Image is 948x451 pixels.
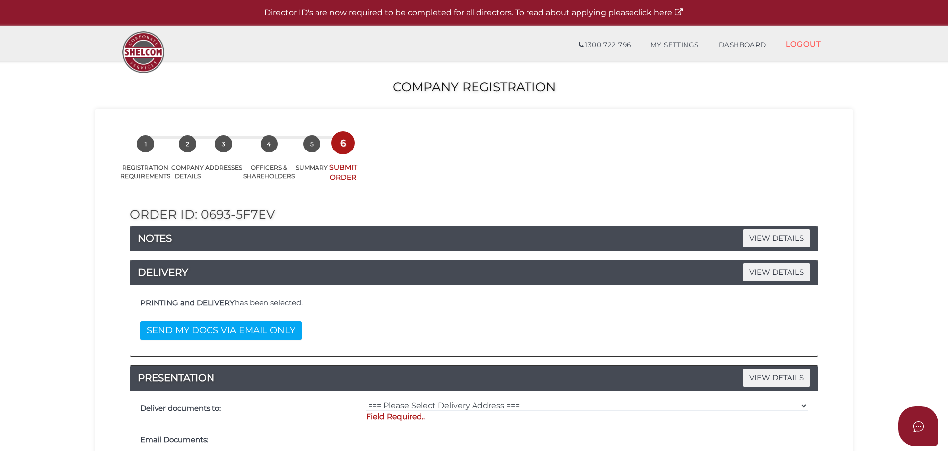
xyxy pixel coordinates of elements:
h4: PRESENTATION [130,370,818,386]
p: Field Required.. [366,411,808,422]
a: 2COMPANY DETAILS [171,146,204,180]
a: NOTESVIEW DETAILS [130,230,818,246]
a: 1300 722 796 [569,35,640,55]
span: VIEW DETAILS [743,229,810,247]
a: 6SUBMIT ORDER [329,145,358,182]
span: 5 [303,135,320,152]
a: PRESENTATIONVIEW DETAILS [130,370,818,386]
h4: NOTES [130,230,818,246]
p: Director ID's are now required to be completed for all directors. To read about applying please [25,7,923,19]
img: Logo [117,26,169,78]
a: LOGOUT [776,34,831,54]
h2: Order ID: 0693-5F7ev [130,208,818,222]
h4: DELIVERY [130,264,818,280]
a: MY SETTINGS [640,35,709,55]
a: 1REGISTRATION REQUIREMENTS [120,146,171,180]
button: SEND MY DOCS VIA EMAIL ONLY [140,321,302,340]
a: 5SUMMARY [295,146,328,172]
h4: has been selected. [140,299,808,307]
span: 1 [137,135,154,152]
b: Deliver documents to: [140,403,221,413]
a: 3ADDRESSES [205,146,243,172]
span: 3 [215,135,232,152]
b: PRINTING and DELIVERY [140,298,235,307]
button: Open asap [898,406,938,446]
a: DASHBOARD [709,35,776,55]
a: click here [634,8,684,17]
a: 4OFFICERS & SHAREHOLDERS [243,146,295,180]
a: DELIVERYVIEW DETAILS [130,264,818,280]
span: 6 [334,134,352,151]
span: VIEW DETAILS [743,263,810,281]
span: 2 [179,135,196,152]
b: Email Documents: [140,435,208,444]
span: 4 [261,135,278,152]
span: VIEW DETAILS [743,369,810,386]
